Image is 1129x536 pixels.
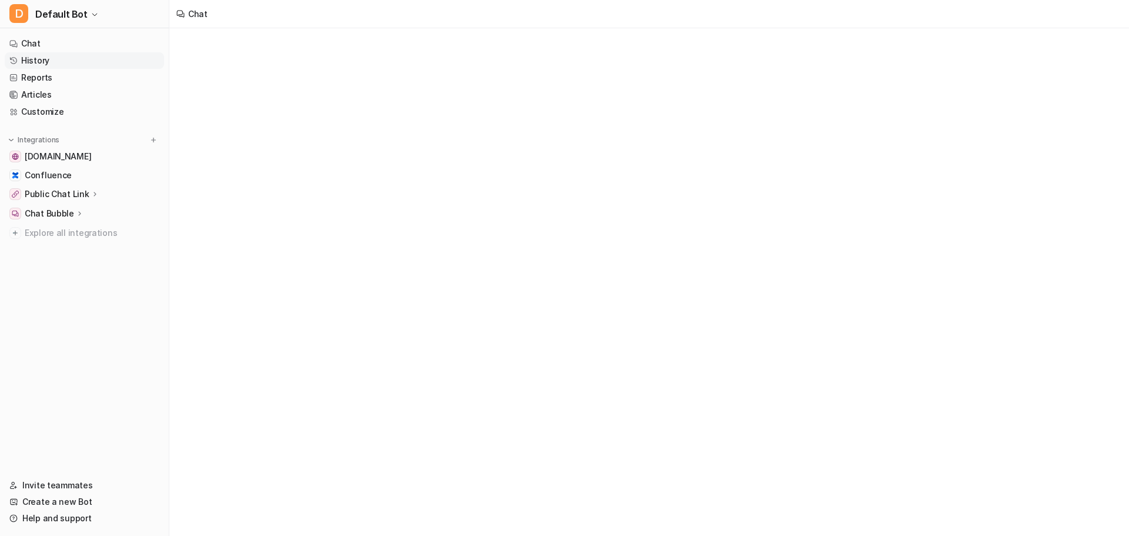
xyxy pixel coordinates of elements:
p: Public Chat Link [25,188,89,200]
img: www.portconnect.co.nz [12,153,19,160]
a: Help and support [5,510,164,527]
a: Reports [5,69,164,86]
p: Chat Bubble [25,208,74,219]
span: D [9,4,28,23]
img: Public Chat Link [12,191,19,198]
button: Integrations [5,134,63,146]
img: explore all integrations [9,227,21,239]
a: Create a new Bot [5,494,164,510]
a: Customize [5,104,164,120]
img: expand menu [7,136,15,144]
span: Explore all integrations [25,224,159,242]
img: Confluence [12,172,19,179]
a: www.portconnect.co.nz[DOMAIN_NAME] [5,148,164,165]
span: Confluence [25,169,72,181]
a: ConfluenceConfluence [5,167,164,184]
div: Chat [188,8,208,20]
a: Invite teammates [5,477,164,494]
span: [DOMAIN_NAME] [25,151,91,162]
p: Integrations [18,135,59,145]
a: Articles [5,86,164,103]
a: History [5,52,164,69]
img: menu_add.svg [149,136,158,144]
img: Chat Bubble [12,210,19,217]
a: Explore all integrations [5,225,164,241]
span: Default Bot [35,6,88,22]
a: Chat [5,35,164,52]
